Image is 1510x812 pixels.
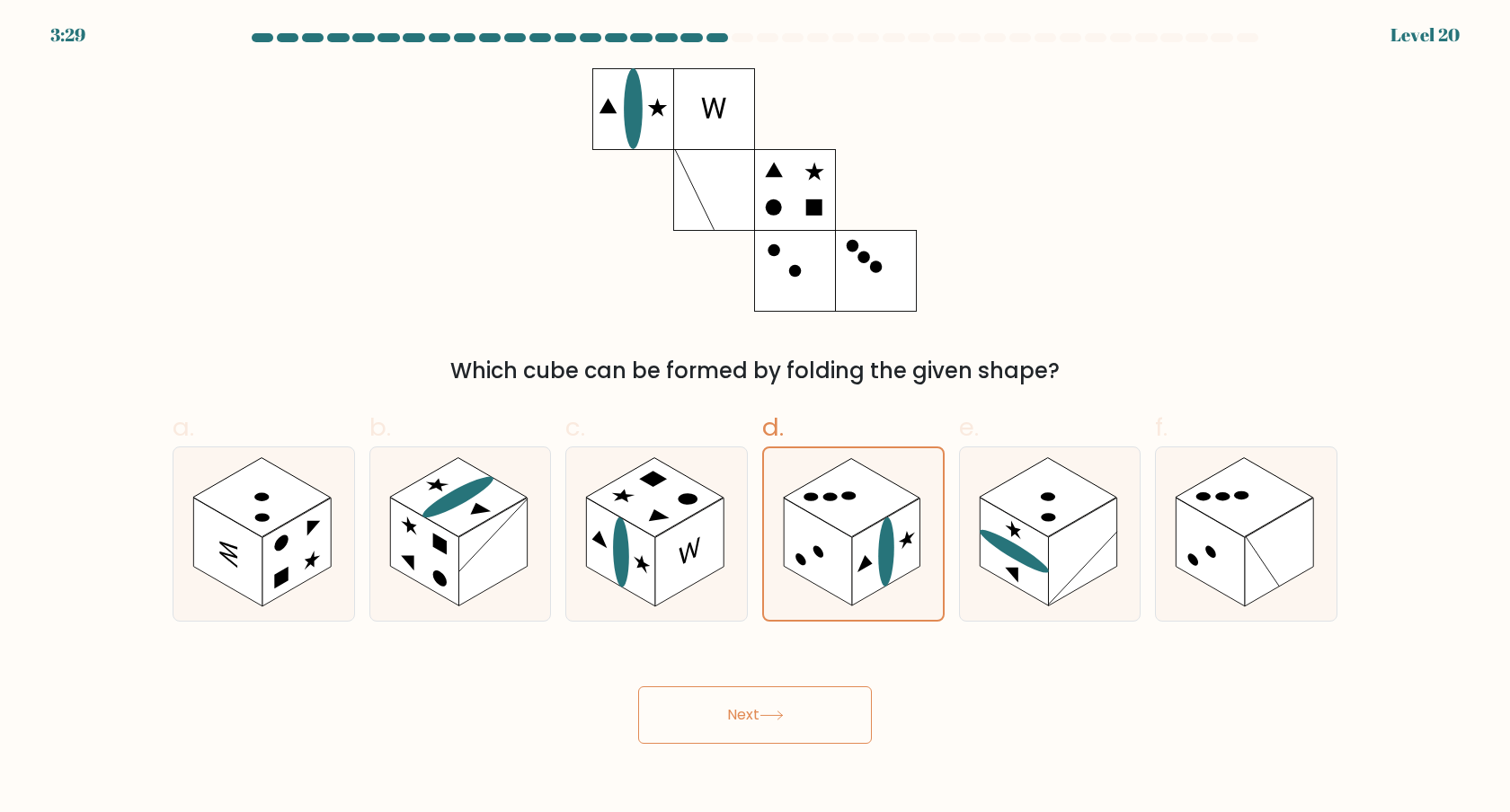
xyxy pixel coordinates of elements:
[959,410,979,445] span: e.
[50,22,85,49] div: 3:29
[638,686,872,744] button: Next
[1155,410,1168,445] span: f.
[183,355,1327,387] div: Which cube can be formed by folding the given shape?
[762,410,784,445] span: d.
[173,410,194,445] span: a.
[1390,22,1460,49] div: Level 20
[565,410,585,445] span: c.
[369,410,391,445] span: b.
